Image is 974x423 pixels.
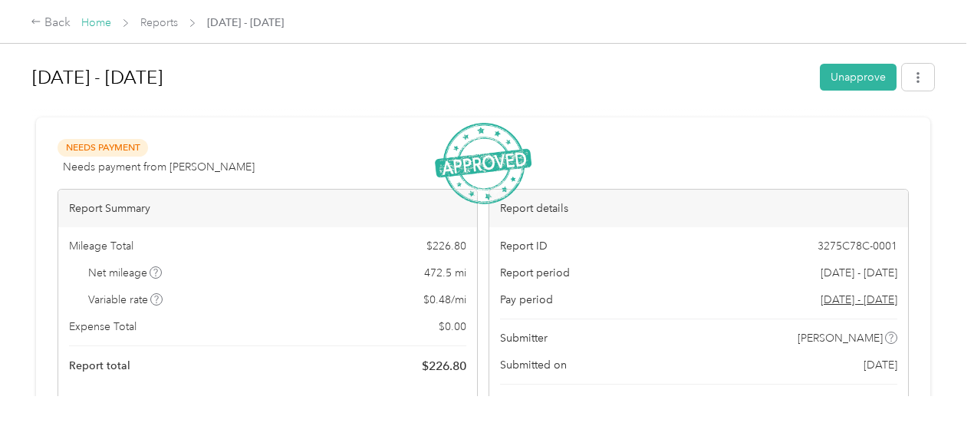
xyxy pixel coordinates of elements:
[31,14,71,32] div: Back
[500,395,552,411] span: Approvers
[435,123,531,205] img: ApprovedStamp
[32,59,809,96] h1: Sep 1 - 30, 2025
[877,395,895,411] span: You
[58,190,477,227] div: Report Summary
[500,330,548,346] span: Submitter
[500,357,567,373] span: Submitted on
[500,265,570,281] span: Report period
[500,238,548,254] span: Report ID
[818,238,897,254] span: 3275C78C-0001
[58,139,148,157] span: Needs Payment
[140,16,178,29] a: Reports
[798,330,883,346] span: [PERSON_NAME]
[439,319,466,335] span: $ 0.00
[69,358,130,374] span: Report total
[69,238,133,254] span: Mileage Total
[864,357,897,373] span: [DATE]
[69,319,137,335] span: Expense Total
[888,337,974,423] iframe: Everlance-gr Chat Button Frame
[81,16,111,29] a: Home
[426,238,466,254] span: $ 226.80
[489,190,908,227] div: Report details
[423,292,466,308] span: $ 0.48 / mi
[88,265,163,281] span: Net mileage
[63,159,255,175] span: Needs payment from [PERSON_NAME]
[422,357,466,375] span: $ 226.80
[821,292,897,308] span: Go to pay period
[207,15,284,31] span: [DATE] - [DATE]
[424,265,466,281] span: 472.5 mi
[820,64,897,91] button: Unapprove
[88,292,163,308] span: Variable rate
[821,265,897,281] span: [DATE] - [DATE]
[500,292,553,308] span: Pay period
